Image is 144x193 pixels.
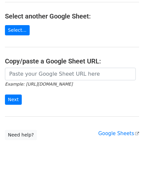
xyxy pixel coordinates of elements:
input: Paste your Google Sheet URL here [5,68,136,80]
iframe: Chat Widget [111,161,144,193]
a: Need help? [5,130,37,140]
small: Example: [URL][DOMAIN_NAME] [5,82,72,87]
h4: Select another Google Sheet: [5,12,139,20]
a: Google Sheets [98,131,139,136]
input: Next [5,95,22,105]
a: Select... [5,25,30,35]
h4: Copy/paste a Google Sheet URL: [5,57,139,65]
